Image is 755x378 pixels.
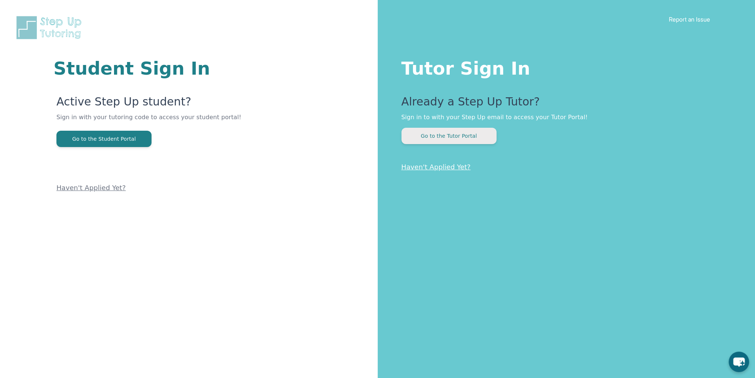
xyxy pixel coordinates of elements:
button: Go to the Tutor Portal [401,128,497,144]
h1: Student Sign In [53,59,289,77]
button: chat-button [729,352,749,372]
p: Sign in to with your Step Up email to access your Tutor Portal! [401,113,726,122]
a: Haven't Applied Yet? [56,184,126,192]
button: Go to the Student Portal [56,131,152,147]
a: Haven't Applied Yet? [401,163,471,171]
p: Active Step Up student? [56,95,289,113]
a: Go to the Student Portal [56,135,152,142]
img: Step Up Tutoring horizontal logo [15,15,86,40]
p: Already a Step Up Tutor? [401,95,726,113]
h1: Tutor Sign In [401,56,726,77]
p: Sign in with your tutoring code to access your student portal! [56,113,289,131]
a: Go to the Tutor Portal [401,132,497,139]
a: Report an Issue [669,16,710,23]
